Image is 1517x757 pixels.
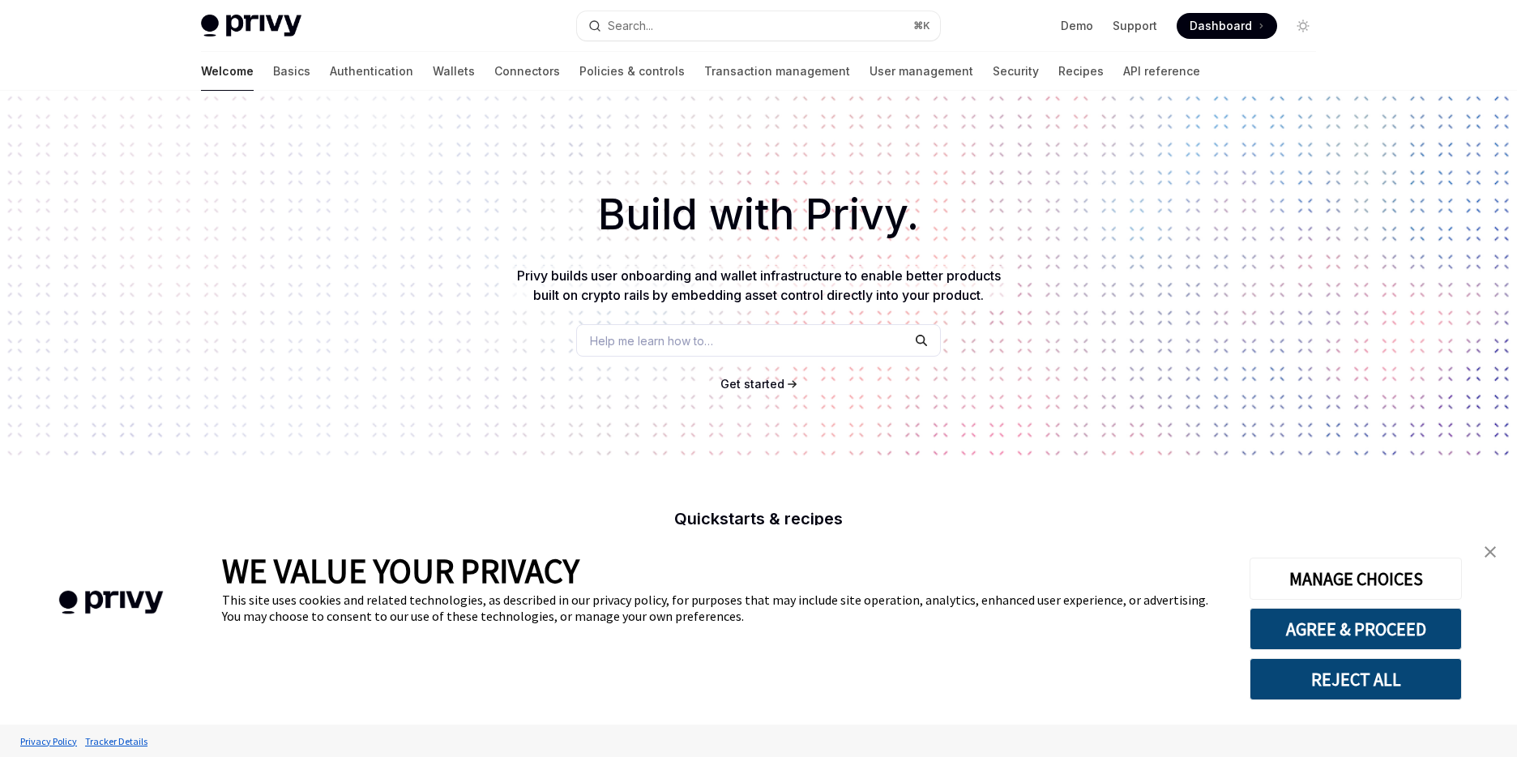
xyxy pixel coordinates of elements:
a: Welcome [201,52,254,91]
a: Support [1113,18,1157,34]
a: User management [870,52,973,91]
h1: Build with Privy. [26,183,1491,246]
button: MANAGE CHOICES [1250,558,1462,600]
a: Get started [720,376,784,392]
a: Wallets [433,52,475,91]
h2: Quickstarts & recipes [473,511,1044,527]
span: WE VALUE YOUR PRIVACY [222,550,579,592]
div: This site uses cookies and related technologies, as described in our privacy policy, for purposes... [222,592,1225,624]
img: light logo [201,15,301,37]
img: close banner [1485,546,1496,558]
a: Dashboard [1177,13,1277,39]
a: Demo [1061,18,1093,34]
a: Security [993,52,1039,91]
a: Privacy Policy [16,727,81,755]
button: REJECT ALL [1250,658,1462,700]
span: ⌘ K [913,19,930,32]
img: company logo [24,567,198,638]
span: Help me learn how to… [590,332,713,349]
div: Search... [608,16,653,36]
span: Dashboard [1190,18,1252,34]
a: Transaction management [704,52,850,91]
span: Get started [720,377,784,391]
button: Search...⌘K [577,11,940,41]
a: Connectors [494,52,560,91]
button: AGREE & PROCEED [1250,608,1462,650]
a: Authentication [330,52,413,91]
a: API reference [1123,52,1200,91]
a: Tracker Details [81,727,152,755]
button: Toggle dark mode [1290,13,1316,39]
a: Recipes [1058,52,1104,91]
a: Policies & controls [579,52,685,91]
span: Privy builds user onboarding and wallet infrastructure to enable better products built on crypto ... [517,267,1001,303]
a: Basics [273,52,310,91]
a: close banner [1474,536,1506,568]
